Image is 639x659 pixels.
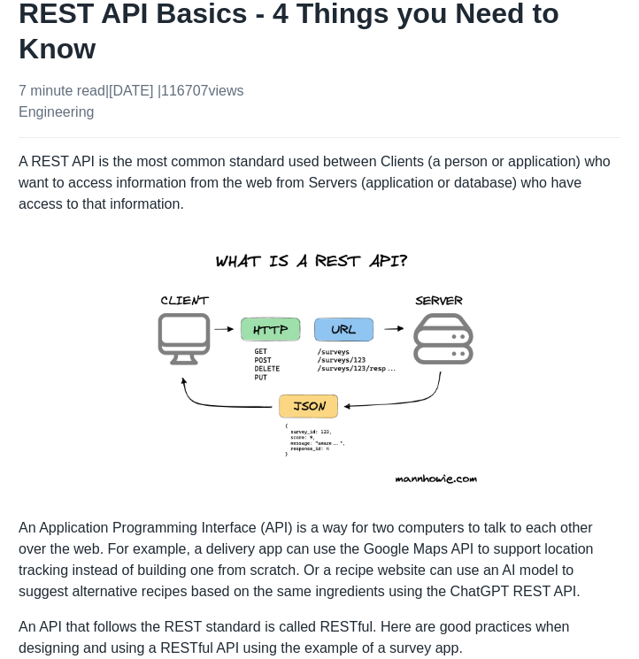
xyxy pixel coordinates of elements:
[126,229,513,503] img: rest-api
[19,151,620,215] p: A REST API is the most common standard used between Clients (a person or application) who want to...
[19,80,243,123] p: 7 minute read | [DATE]
[158,83,244,98] span: | 116707 views
[19,617,620,659] p: An API that follows the REST standard is called RESTful. Here are good practices when designing a...
[19,517,620,602] p: An Application Programming Interface (API) is a way for two computers to talk to each other over ...
[19,104,94,119] a: engineering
